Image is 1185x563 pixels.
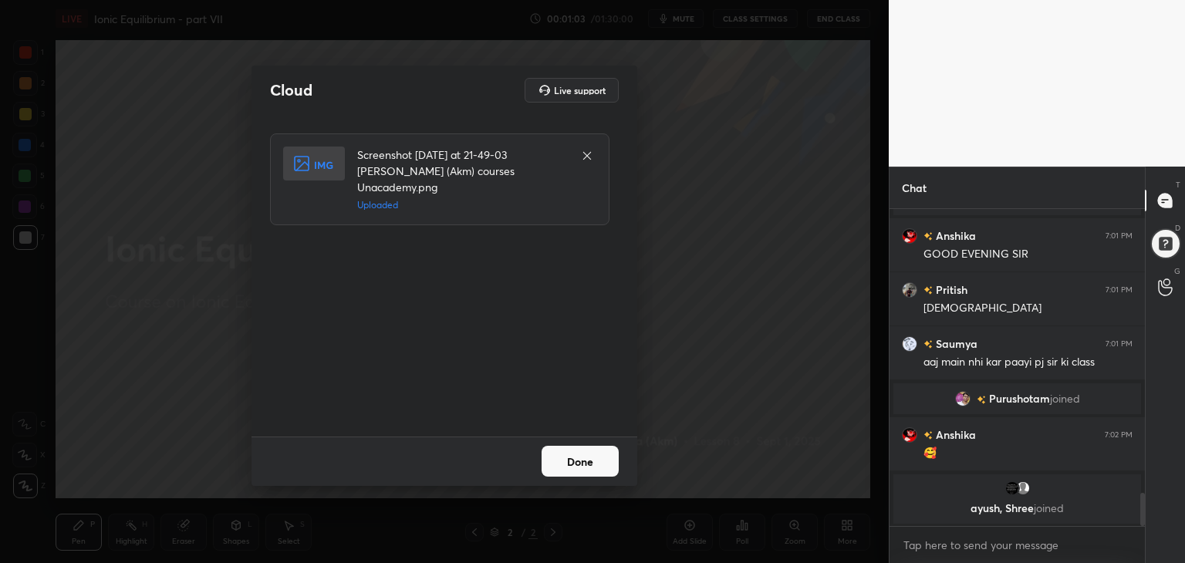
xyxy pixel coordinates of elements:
[923,301,1133,316] div: [DEMOGRAPHIC_DATA]
[554,86,606,95] h5: Live support
[955,391,971,406] img: 3165eaadc29e4ac98a7de2dd90d2da15.jpg
[357,198,565,212] h5: Uploaded
[357,147,565,195] h4: Screenshot [DATE] at 21-49-03 [PERSON_NAME] (Akm) courses Unacademy.png
[1004,480,1020,496] img: 8c7507515f494600bf2748a09451d884.jpg
[933,426,976,443] h6: Anshika
[1106,339,1133,349] div: 7:01 PM
[1174,265,1180,277] p: G
[989,393,1050,405] span: Purushotam
[933,335,977,352] h6: Saumya
[902,427,917,443] img: 5db6ea12f49f4445a2931b5d89f6e492.jpg
[923,286,933,295] img: no-rating-badge.077c3623.svg
[923,340,933,349] img: no-rating-badge.077c3623.svg
[923,446,1133,461] div: 🥰
[1176,179,1180,190] p: T
[902,336,917,352] img: 25a94367645245f19d08f9ebd3bc0170.jpg
[890,167,939,208] p: Chat
[923,232,933,241] img: no-rating-badge.077c3623.svg
[902,228,917,244] img: 5db6ea12f49f4445a2931b5d89f6e492.jpg
[923,355,1133,370] div: aaj main nhi kar paayi pj sir ki class
[1105,430,1133,440] div: 7:02 PM
[890,209,1145,527] div: grid
[1106,285,1133,295] div: 7:01 PM
[923,431,933,440] img: no-rating-badge.077c3623.svg
[933,228,976,244] h6: Anshika
[977,396,986,404] img: no-rating-badge.077c3623.svg
[1034,501,1064,515] span: joined
[933,281,967,298] h6: Pritish
[1175,222,1180,234] p: D
[902,282,917,298] img: c0b893b139914e61bb4612354fc29a9c.jpg
[542,446,619,477] button: Done
[1050,393,1080,405] span: joined
[270,80,312,100] h2: Cloud
[903,502,1132,514] p: ayush, Shree
[1015,480,1031,496] img: default.png
[923,247,1133,262] div: GOOD EVENING SIR
[1106,231,1133,241] div: 7:01 PM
